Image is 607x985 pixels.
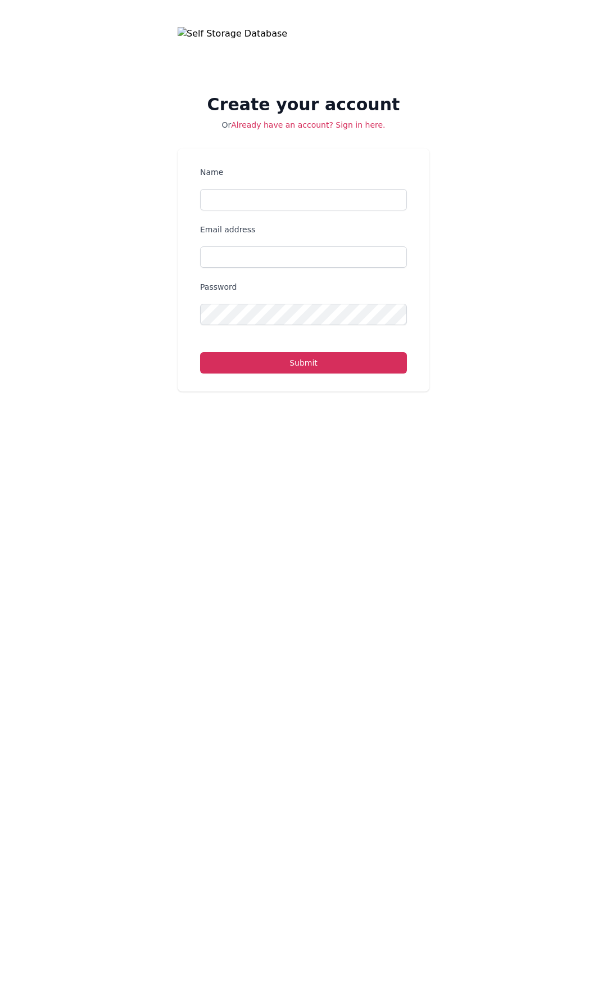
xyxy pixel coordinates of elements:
[200,224,407,235] label: Email address
[178,95,429,115] h2: Create your account
[231,120,385,129] a: Already have an account? Sign in here.
[178,27,429,81] img: Self Storage Database
[200,352,407,374] button: Submit
[200,281,407,293] label: Password
[178,119,429,131] p: Or
[200,167,407,178] label: Name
